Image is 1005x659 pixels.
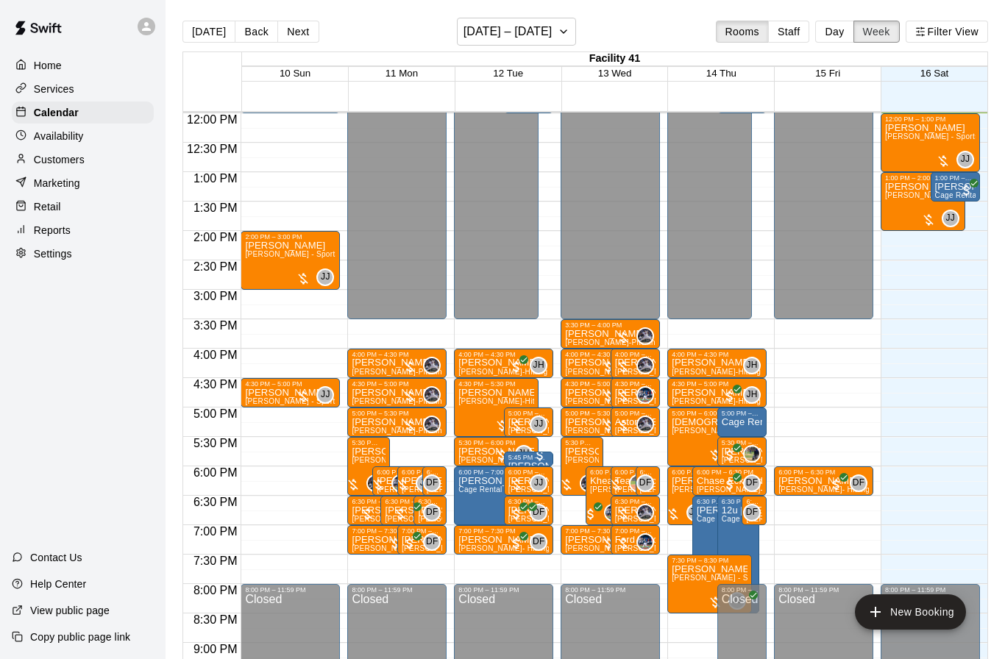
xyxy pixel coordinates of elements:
p: Retail [34,199,61,214]
div: 4:00 PM – 4:30 PM [352,351,442,358]
div: Jeremy Hazelbaker [743,357,761,374]
div: Jake Buchanan [580,474,597,492]
span: [PERSON_NAME]-Pitching (30 min) [352,427,477,435]
span: 2:00 PM [190,231,241,243]
div: 5:30 PM – 6:30 PM: Heather Manis [561,437,603,496]
div: 1:00 PM – 2:00 PM [885,174,961,182]
span: All customers have paid [533,448,547,463]
span: 15 Fri [815,68,840,79]
span: All customers have paid [722,389,737,404]
span: All customers have paid [583,507,598,521]
div: 4:00 PM – 4:30 PM [565,351,641,358]
div: 5:30 PM – 6:00 PM [458,439,534,446]
span: 5:30 PM [190,437,241,449]
div: Retail [12,196,154,218]
span: [PERSON_NAME]-Hitting (30 min) [672,368,792,376]
div: David Flores [530,504,547,521]
div: David Flores [423,474,441,492]
p: Availability [34,129,84,143]
img: Jake Buchanan [425,417,439,432]
span: JH [689,505,700,520]
span: 12:30 PM [183,143,241,155]
img: Jake Buchanan [581,476,596,491]
span: [PERSON_NAME]-Hitting (60 min) [672,427,792,435]
span: Jeremy Hazelbaker [536,357,547,374]
a: Home [12,54,154,76]
div: 4:00 PM – 4:30 PM [458,351,549,358]
div: 5:00 PM – 5:30 PM [615,410,656,417]
div: 3:30 PM – 4:00 PM [565,321,656,329]
div: 5:00 PM – 5:30 PM: Aston Greco [611,407,660,437]
div: 6:00 PM – 6:30 PM [377,469,410,476]
div: 5:30 PM – 6:30 PM [352,439,385,446]
span: JH [746,358,757,373]
span: [PERSON_NAME]- Hitting (30 Min) [565,427,687,435]
span: [PERSON_NAME]-Pitching (60 min) [352,456,477,464]
div: 4:30 PM – 5:00 PM: Maddox Morris [611,378,660,407]
span: DF [853,476,865,491]
div: Jeremy Hazelbaker [515,445,533,463]
div: 6:00 PM – 6:30 PM: Korey Dorris [372,466,414,496]
div: 6:30 PM – 7:00 PM [418,498,442,505]
div: 5:00 PM – 5:30 PM [508,410,549,417]
button: 11 Mon [386,68,418,79]
span: 2:30 PM [190,260,241,273]
span: [PERSON_NAME] - Sports Performance Training (30 min) [245,397,447,405]
div: 5:30 PM – 6:00 PM [722,439,762,446]
span: David Flores [749,504,761,521]
span: 13 Wed [598,68,632,79]
div: 4:00 PM – 4:30 PM: Madelyn Bryan [561,349,645,378]
div: 4:30 PM – 5:00 PM: Jeremy Hazelbaker-Hitting (30 min) [667,378,767,407]
span: 1:00 PM [190,172,241,185]
span: Josh Jones [962,151,974,168]
span: 6:30 PM [190,496,241,508]
div: 6:30 PM – 7:00 PM [746,498,762,505]
span: JJ [961,152,970,167]
span: JJ [945,211,955,226]
span: Dalton Pyzer [642,386,654,404]
a: Marketing [12,172,154,194]
div: 6:00 PM – 6:30 PM: Chase Eckmeder [692,466,767,496]
span: [PERSON_NAME]- Hitting (30 Min) [615,397,737,405]
img: Jake Buchanan [638,417,653,432]
div: 3:30 PM – 4:00 PM: Hayden Conley [561,319,660,349]
div: 6:00 PM – 6:30 PM: Hunter Ellis [422,466,447,496]
div: 5:00 PM – 5:30 PM: Cage Rental [717,407,767,437]
div: Jeremy Hazelbaker [686,504,704,521]
span: David Flores [749,474,761,492]
div: 6:00 PM – 6:30 PM: Ryan Williams [504,466,553,496]
button: add [855,594,966,630]
span: [PERSON_NAME]-Hitting (30 min) [565,368,685,376]
span: [PERSON_NAME]- Catching (30 min) [722,456,853,464]
a: Customers [12,149,154,171]
button: 10 Sun [280,68,310,79]
span: [PERSON_NAME]-Pitching (30 min) [385,515,511,523]
span: Jake Buchanan [429,357,441,374]
div: 1:00 PM – 1:30 PM [935,174,976,182]
img: Dalton Pyzer [638,388,653,402]
div: 6:00 PM – 6:30 PM [508,469,549,476]
div: David Flores [743,474,761,492]
div: 4:30 PM – 5:30 PM [458,380,534,388]
span: Josh Jones [322,386,334,404]
span: JH [746,388,757,402]
div: 4:00 PM – 4:30 PM: Kyleigh [454,349,553,378]
div: 6:30 PM – 7:00 PM [615,498,656,505]
div: Jeremy Hazelbaker [530,357,547,374]
div: 1:00 PM – 2:00 PM: Junior Mayes [881,172,965,231]
img: Jake Buchanan [368,476,383,491]
div: 6:00 PM – 6:30 PM [778,469,869,476]
div: 5:30 PM – 6:30 PM: Leticia Gonzalez [347,437,389,496]
div: 6:00 PM – 6:30 PM [402,469,435,476]
span: DF [639,476,652,491]
div: 6:00 PM – 7:00 PM [590,469,623,476]
div: Jake Buchanan [366,474,384,492]
div: 6:00 PM – 7:00 PM: Brayden Hurst [667,466,709,525]
span: Jake Buchanan [642,357,654,374]
div: 6:00 PM – 6:30 PM: Team Static [611,466,653,496]
button: Staff [768,21,810,43]
div: David Flores [636,474,654,492]
div: 6:30 PM – 7:00 PM: Savannah Rooker [347,496,403,525]
span: Jake Buchanan [429,386,441,404]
